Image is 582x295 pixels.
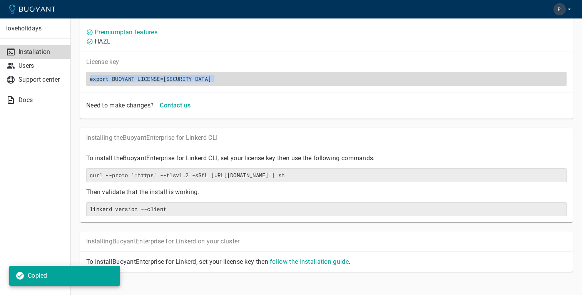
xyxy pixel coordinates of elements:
[90,206,563,213] h6: linkerd version --client
[95,38,110,45] p: HAZL
[160,102,191,109] h4: Contact us
[86,188,567,196] p: Then validate that the install is working.
[18,48,64,56] p: Installation
[554,3,566,15] img: Piotr Hryszko
[86,58,567,66] p: License key
[90,75,563,82] h6: export BUOYANT_LICENSE=[SECURITY_DATA]
[157,99,194,112] button: Contact us
[86,154,567,162] p: To install the Buoyant Enterprise for Linkerd CLI, set your license key then use the following co...
[86,238,567,245] p: Installing Buoyant Enterprise for Linkerd on your cluster
[270,258,349,265] a: follow the installation guide
[18,76,64,84] p: Support center
[6,25,64,32] p: loveholidays
[86,134,567,142] p: Installing the Buoyant Enterprise for Linkerd CLI
[90,172,563,179] h6: curl --proto '=https' --tlsv1.2 -sSfL [URL][DOMAIN_NAME] | sh
[86,258,567,266] p: To install Buoyant Enterprise for Linkerd, set your license key then .
[18,62,64,70] p: Users
[83,99,154,109] div: Need to make changes?
[157,101,194,109] a: Contact us
[95,28,157,36] a: Premiumplan features
[18,96,64,104] p: Docs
